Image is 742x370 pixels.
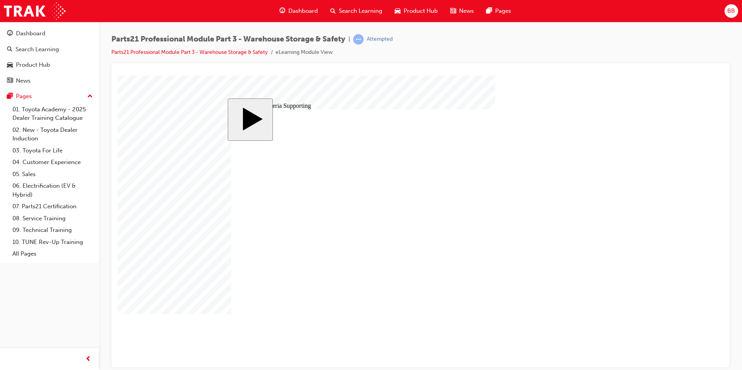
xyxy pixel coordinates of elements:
[16,92,32,101] div: Pages
[9,168,96,180] a: 05. Sales
[3,58,96,72] a: Product Hub
[388,3,444,19] a: car-iconProduct Hub
[7,62,13,69] span: car-icon
[16,76,31,85] div: News
[9,213,96,225] a: 08. Service Training
[353,34,364,45] span: learningRecordVerb_ATTEMPT-icon
[111,49,268,55] a: Parts21 Professional Module Part 3 - Warehouse Storage & Safety
[480,3,517,19] a: pages-iconPages
[459,7,474,16] span: News
[16,29,45,38] div: Dashboard
[444,3,480,19] a: news-iconNews
[3,74,96,88] a: News
[725,4,738,18] button: BB
[486,6,492,16] span: pages-icon
[273,3,324,19] a: guage-iconDashboard
[7,46,12,53] span: search-icon
[9,201,96,213] a: 07. Parts21 Certification
[3,42,96,57] a: Search Learning
[110,23,496,269] div: Parts 21 Cluster 3 Start Course
[85,354,91,364] span: prev-icon
[450,6,456,16] span: news-icon
[9,156,96,168] a: 04. Customer Experience
[7,93,13,100] span: pages-icon
[367,36,393,43] div: Attempted
[9,124,96,145] a: 02. New - Toyota Dealer Induction
[495,7,511,16] span: Pages
[330,6,336,16] span: search-icon
[9,180,96,201] a: 06. Electrification (EV & Hybrid)
[7,78,13,85] span: news-icon
[16,45,59,54] div: Search Learning
[727,7,735,16] span: BB
[276,48,333,57] li: eLearning Module View
[7,30,13,37] span: guage-icon
[288,7,318,16] span: Dashboard
[87,92,93,102] span: up-icon
[9,145,96,157] a: 03. Toyota For Life
[279,6,285,16] span: guage-icon
[9,248,96,260] a: All Pages
[4,2,66,20] img: Trak
[16,61,50,69] div: Product Hub
[339,7,382,16] span: Search Learning
[3,89,96,104] button: Pages
[3,25,96,89] button: DashboardSearch LearningProduct HubNews
[395,6,400,16] span: car-icon
[110,23,155,65] button: Start
[9,104,96,124] a: 01. Toyota Academy - 2025 Dealer Training Catalogue
[9,224,96,236] a: 09. Technical Training
[324,3,388,19] a: search-iconSearch Learning
[348,35,350,44] span: |
[3,26,96,41] a: Dashboard
[9,236,96,248] a: 10. TUNE Rev-Up Training
[111,35,345,44] span: Parts21 Professional Module Part 3 - Warehouse Storage & Safety
[404,7,438,16] span: Product Hub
